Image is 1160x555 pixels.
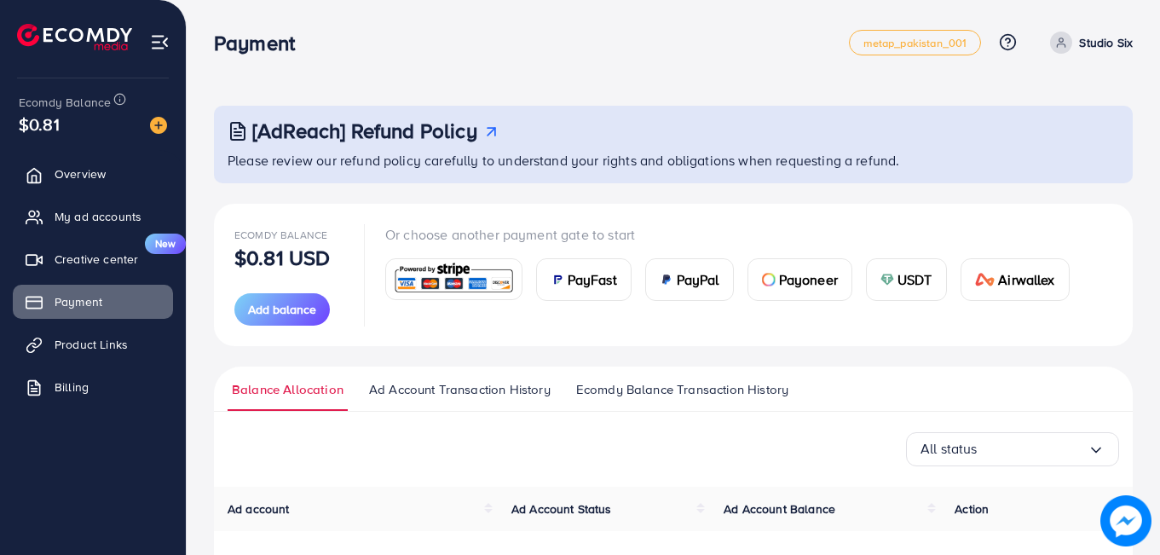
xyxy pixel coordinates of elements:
span: My ad accounts [55,208,141,225]
img: card [660,273,673,286]
img: card [762,273,776,286]
a: metap_pakistan_001 [849,30,982,55]
img: logo [17,24,132,50]
span: New [145,234,186,254]
span: metap_pakistan_001 [863,38,967,49]
h3: [AdReach] Refund Policy [252,119,477,143]
button: Add balance [234,293,330,326]
span: Ecomdy Balance [234,228,327,242]
img: image [1100,495,1151,546]
a: Billing [13,370,173,404]
span: Balance Allocation [232,380,343,399]
a: cardAirwallex [961,258,1070,301]
div: Search for option [906,432,1119,466]
a: cardPayoneer [747,258,852,301]
span: Ecomdy Balance [19,94,111,111]
a: Payment [13,285,173,319]
a: cardPayFast [536,258,632,301]
img: card [391,261,517,298]
span: Creative center [55,251,138,268]
p: Please review our refund policy carefully to understand your rights and obligations when requesti... [228,150,1122,171]
a: Product Links [13,327,173,361]
span: USDT [897,269,932,290]
span: PayFast [568,269,617,290]
span: Payoneer [779,269,838,290]
img: menu [150,32,170,52]
p: Studio Six [1079,32,1133,53]
a: Creative centerNew [13,242,173,276]
h3: Payment [214,31,309,55]
span: Airwallex [998,269,1054,290]
img: card [551,273,564,286]
span: Add balance [248,301,316,318]
a: Studio Six [1043,32,1133,54]
span: Ad account [228,500,290,517]
a: Overview [13,157,173,191]
a: cardUSDT [866,258,947,301]
span: Payment [55,293,102,310]
span: Ad Account Status [511,500,612,517]
span: PayPal [677,269,719,290]
span: Ad Account Balance [724,500,835,517]
input: Search for option [978,436,1088,462]
span: $0.81 [19,112,60,136]
p: $0.81 USD [234,247,330,268]
span: All status [920,436,978,462]
span: Product Links [55,336,128,353]
a: card [385,258,522,300]
a: My ad accounts [13,199,173,234]
img: card [880,273,894,286]
span: Billing [55,379,89,396]
p: Or choose another payment gate to start [385,224,1083,245]
span: Ad Account Transaction History [369,380,551,399]
span: Ecomdy Balance Transaction History [576,380,788,399]
span: Overview [55,165,106,182]
a: cardPayPal [645,258,734,301]
img: card [975,273,996,286]
span: Action [955,500,989,517]
img: image [150,117,167,134]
